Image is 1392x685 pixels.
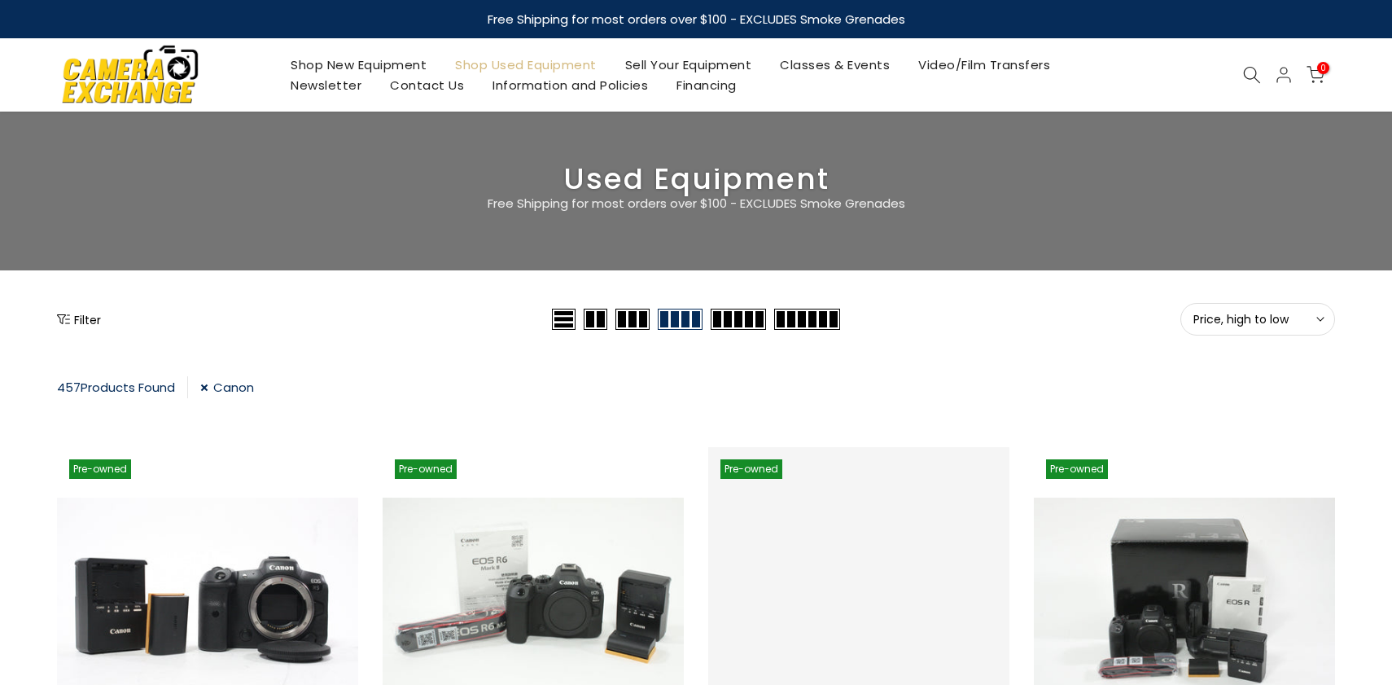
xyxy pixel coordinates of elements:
a: Information and Policies [479,75,663,95]
button: Price, high to low [1180,303,1335,336]
h3: Used Equipment [57,169,1335,190]
button: Show filters [57,311,101,327]
a: Shop New Equipment [277,55,441,75]
a: Financing [663,75,751,95]
p: Free Shipping for most orders over $100 - EXCLUDES Smoke Grenades [391,194,1001,213]
a: Contact Us [376,75,479,95]
strong: Free Shipping for most orders over $100 - EXCLUDES Smoke Grenades [488,11,905,28]
div: Products Found [57,376,188,398]
a: Shop Used Equipment [441,55,611,75]
a: Canon [200,376,254,398]
span: 457 [57,379,81,396]
a: Classes & Events [766,55,904,75]
a: Sell Your Equipment [611,55,766,75]
span: Price, high to low [1193,312,1322,327]
a: 0 [1307,66,1324,84]
a: Video/Film Transfers [904,55,1065,75]
span: 0 [1317,62,1329,74]
a: Newsletter [277,75,376,95]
